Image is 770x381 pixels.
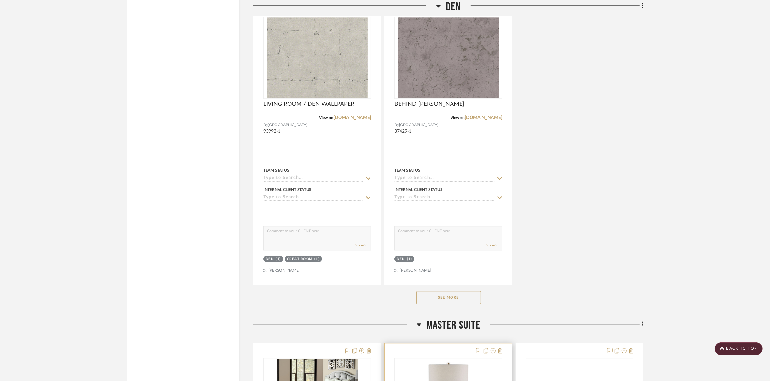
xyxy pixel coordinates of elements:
[263,167,289,173] div: Team Status
[487,242,499,248] button: Submit
[263,195,363,201] input: Type to Search…
[314,257,320,262] div: (1)
[263,122,268,128] span: By
[276,257,281,262] div: (1)
[416,291,481,304] button: See More
[426,318,480,332] span: MASTER SUITE
[398,17,499,98] img: BEHIND BAR WALLPAPER
[287,257,313,262] div: Great Room
[394,175,494,182] input: Type to Search…
[333,115,371,120] a: [DOMAIN_NAME]
[407,257,412,262] div: (1)
[263,187,311,193] div: Internal Client Status
[266,257,274,262] div: DEN
[268,122,308,128] span: [GEOGRAPHIC_DATA]
[263,175,363,182] input: Type to Search…
[319,116,333,120] span: View on
[397,257,405,262] div: DEN
[451,116,465,120] span: View on
[465,115,502,120] a: [DOMAIN_NAME]
[394,195,494,201] input: Type to Search…
[394,187,442,193] div: Internal Client Status
[394,167,420,173] div: Team Status
[394,101,464,108] span: BEHIND [PERSON_NAME]
[715,342,763,355] scroll-to-top-button: BACK TO TOP
[263,101,354,108] span: LIVING ROOM / DEN WALLPAPER
[355,242,368,248] button: Submit
[267,17,368,98] img: LIVING ROOM / DEN WALLPAPER
[394,122,399,128] span: By
[399,122,439,128] span: [GEOGRAPHIC_DATA]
